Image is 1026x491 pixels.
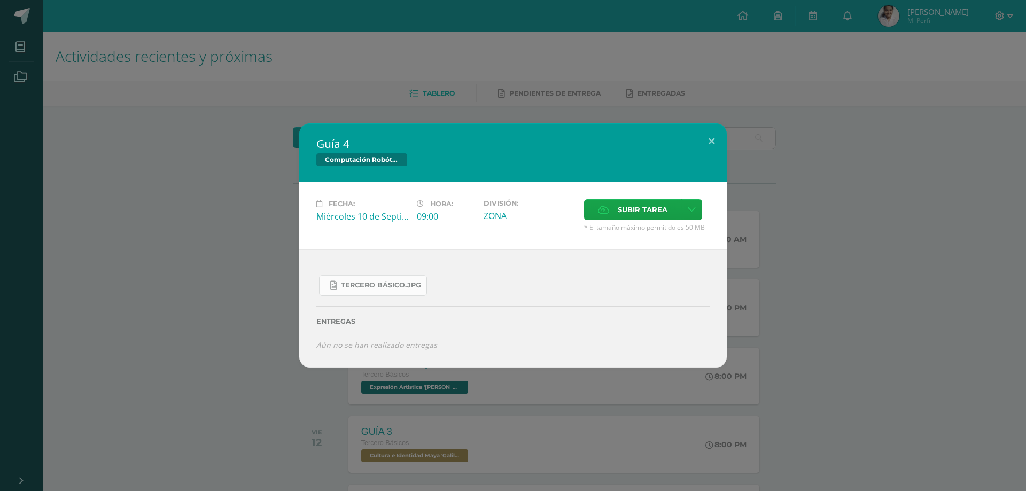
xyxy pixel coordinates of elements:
a: Tercero Básico.jpg [319,275,427,296]
div: 09:00 [417,211,475,222]
span: Fecha: [329,200,355,208]
button: Close (Esc) [696,123,727,160]
span: Hora: [430,200,453,208]
span: Tercero Básico.jpg [341,281,421,290]
label: Entregas [316,317,710,325]
label: División: [484,199,576,207]
span: Computación Robótica [316,153,407,166]
div: Miércoles 10 de Septiembre [316,211,408,222]
h2: Guía 4 [316,136,710,151]
span: * El tamaño máximo permitido es 50 MB [584,223,710,232]
i: Aún no se han realizado entregas [316,340,437,350]
div: ZONA [484,210,576,222]
span: Subir tarea [618,200,667,220]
